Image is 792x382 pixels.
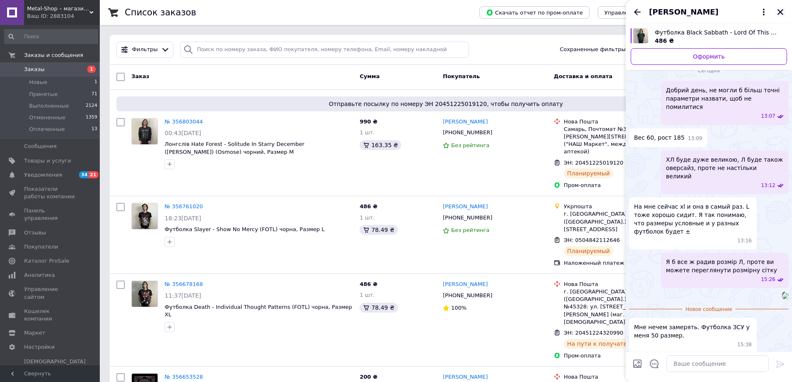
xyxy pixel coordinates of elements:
button: Назад [632,7,642,17]
span: [DEMOGRAPHIC_DATA] и счета [24,358,86,381]
div: 163.35 ₴ [360,140,401,150]
a: № 356803044 [165,118,203,125]
a: Лонгслів Hate Forest - Solitude In Starry December ([PERSON_NAME]) (Osmose) чорний, Размер M [165,141,304,155]
div: Укрпошта [564,203,680,210]
span: Вес 60, рост 185 [634,133,685,142]
span: Отмененные [29,114,65,121]
span: Футболка Black Sabbath - Lord Of This World (FOTL) чорна, Размер L [655,28,780,37]
button: Управление статусами [598,6,676,19]
a: Футболка Slayer - Show No Mercy (FOTL) чорна, Размер L [165,226,325,232]
span: Новые [29,79,47,86]
span: Доставка и оплата [554,73,612,79]
a: № 356678168 [165,281,203,287]
div: г. [GEOGRAPHIC_DATA] ([GEOGRAPHIC_DATA].), 03058, вул. [STREET_ADDRESS] [564,210,680,233]
div: Наложенный платеж [564,259,680,267]
span: 15:38 12.08.2025 [738,341,752,348]
span: 1 [87,66,96,73]
a: [PERSON_NAME] [443,203,488,211]
a: Футболка Death - Individual Thought Patterns (FOTL) чорна, Размер XL [165,304,352,318]
span: Без рейтинга [451,142,489,148]
div: Нова Пошта [564,373,680,381]
span: Покупатели [24,243,58,251]
div: Пром-оплата [564,182,680,189]
a: Посмотреть товар [631,28,787,45]
span: Metal-Shop – магазин рок-музики, одягу та атрибутики [27,5,89,12]
div: г. [GEOGRAPHIC_DATA] ([GEOGRAPHIC_DATA].), Почтомат №45328: ул. [STREET_ADDRESS][PERSON_NAME] (ма... [564,288,680,326]
div: [PHONE_NUMBER] [441,127,494,138]
span: 1359 [86,114,97,121]
span: 34 [79,171,89,178]
div: Нова Пошта [564,281,680,288]
span: 100% [451,305,466,311]
img: 4481232647_w100_h100_futbolka-black-sabbath.jpg [633,28,648,43]
span: 1 шт. [360,129,375,136]
span: 1 шт. [360,292,375,298]
span: 2124 [86,102,97,110]
span: 15:26 12.08.2025 [761,276,775,283]
span: 200 ₴ [360,374,377,380]
span: Сумма [360,73,380,79]
div: 12.08.2025 [629,66,789,74]
span: 486 ₴ [360,281,377,287]
span: 990 ₴ [360,118,377,125]
span: Сохраненные фильтры: [560,46,627,54]
span: 486 ₴ [655,37,674,44]
button: Открыть шаблоны ответов [649,358,660,369]
span: Добрий день, не могли б більш точні параметри назвати, щоб не помилитися [666,86,784,111]
div: 78.49 ₴ [360,225,397,235]
span: ЭН: 20451225019120 [564,160,623,166]
button: [PERSON_NAME] [649,7,769,17]
a: [PERSON_NAME] [443,118,488,126]
span: Скачать отчет по пром-оплате [486,9,583,16]
a: № 356761020 [165,203,203,209]
span: Заказ [131,73,149,79]
span: 13:16 12.08.2025 [738,237,752,244]
span: 486 ₴ [360,203,377,209]
a: Оформить [631,48,787,65]
input: Поиск [4,29,98,44]
div: Самарь, Почтомат №30578: ул. [PERSON_NAME][STREET_ADDRESS] ("НАШ Маркет", между маркетом и аптекой) [564,126,680,156]
span: 1 [94,79,97,86]
a: [PERSON_NAME] [443,281,488,288]
a: № 356653528 [165,374,203,380]
span: [PERSON_NAME] [649,7,718,17]
span: ХЛ буде дуже великою, Л буде також оверсайз, проте не настільки великий [666,155,784,180]
span: Мне нечем замерять. Футболка ЗСУ у меня 50 размер. [634,323,752,340]
a: Фото товару [131,203,158,229]
span: Отзывы [24,229,46,237]
span: Принятые [29,91,58,98]
a: [PERSON_NAME] [443,373,488,381]
span: На мне сейчас xl и она в самый раз. L тоже хорошо сидит. Я так понимаю, что размеры условные и у ... [634,202,752,236]
div: Нова Пошта [564,118,680,126]
span: Без рейтинга [451,227,489,233]
span: Уведомления [24,171,62,179]
span: 13 [91,126,97,133]
span: Фильтры [132,46,158,54]
span: ЭН: 0504842112646 [564,237,620,243]
span: Отправьте посылку по номеру ЭН 20451225019120, чтобы получить оплату [120,100,772,108]
span: 00:43[DATE] [165,130,201,136]
span: 18:23[DATE] [165,215,201,222]
span: Товары и услуги [24,157,71,165]
span: Сообщения [24,143,57,150]
span: Маркет [24,329,45,337]
div: [PHONE_NUMBER] [441,290,494,301]
a: Фото товару [131,281,158,307]
span: Сегодня [695,67,723,74]
span: 21 [89,171,98,178]
span: Показатели работы компании [24,185,77,200]
img: Фото товару [132,281,158,307]
span: 1 шт. [360,214,375,221]
span: Я б все ж радив розмір Л, проте ви можете переглянути розмірну сітку [666,258,784,274]
span: ЭН: 20451224320990 [564,330,623,336]
div: Планируемый [564,246,613,256]
a: Фото товару [131,118,158,145]
span: Управление статусами [604,10,670,16]
span: Заказы и сообщения [24,52,83,59]
span: Кошелек компании [24,308,77,323]
span: 71 [91,91,97,98]
span: Выполненные [29,102,69,110]
div: 78.49 ₴ [360,303,397,313]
